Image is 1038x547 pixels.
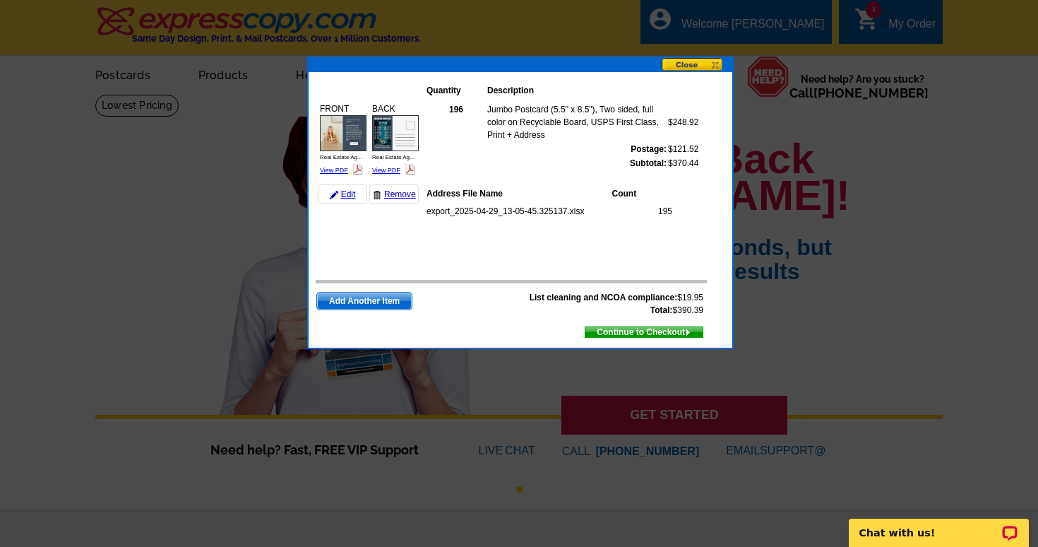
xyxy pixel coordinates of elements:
a: Continue to Checkout [585,327,703,338]
a: View PDF [372,167,400,174]
strong: Postage: [631,144,667,154]
img: small-thumb.jpg [372,115,419,151]
strong: Subtotal: [630,158,667,168]
span: Add Another Item [317,293,412,310]
th: Count [612,187,673,201]
span: Continue to Checkout [585,324,703,340]
strong: Total: [650,305,673,315]
a: View PDF [320,167,348,174]
div: FRONT [318,100,369,179]
strong: 196 [449,105,463,114]
th: Address File Name [426,187,612,201]
span: $19.95 $390.39 [530,291,703,317]
td: $248.92 [667,102,699,142]
span: Real Estate Ag... [320,154,362,160]
img: pencil-icon.gif [330,191,338,199]
img: small-thumb.jpg [320,115,366,151]
a: Add Another Item [316,292,412,310]
img: button-next-arrow-white.png [685,329,691,336]
img: pdf_logo.png [405,164,415,175]
img: pdf_logo.png [352,164,363,175]
td: export_2025-04-29_13-05-45.325137.xlsx [426,204,619,218]
iframe: LiveChat chat widget [840,502,1038,547]
a: Remove [369,184,419,204]
td: $121.52 [667,142,699,156]
td: $370.44 [667,156,699,170]
strong: List cleaning and NCOA compliance: [530,293,678,302]
th: Quantity [426,83,487,98]
div: BACK [370,100,421,179]
th: Description [487,83,667,98]
a: Edit [318,184,367,204]
img: trashcan-icon.gif [373,191,381,199]
span: Real Estate Ag... [372,154,414,160]
td: Jumbo Postcard (5.5" x 8.5"), Two sided, full color on Recyclable Board, USPS First Class, Print ... [487,102,667,142]
td: 195 [619,204,673,218]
